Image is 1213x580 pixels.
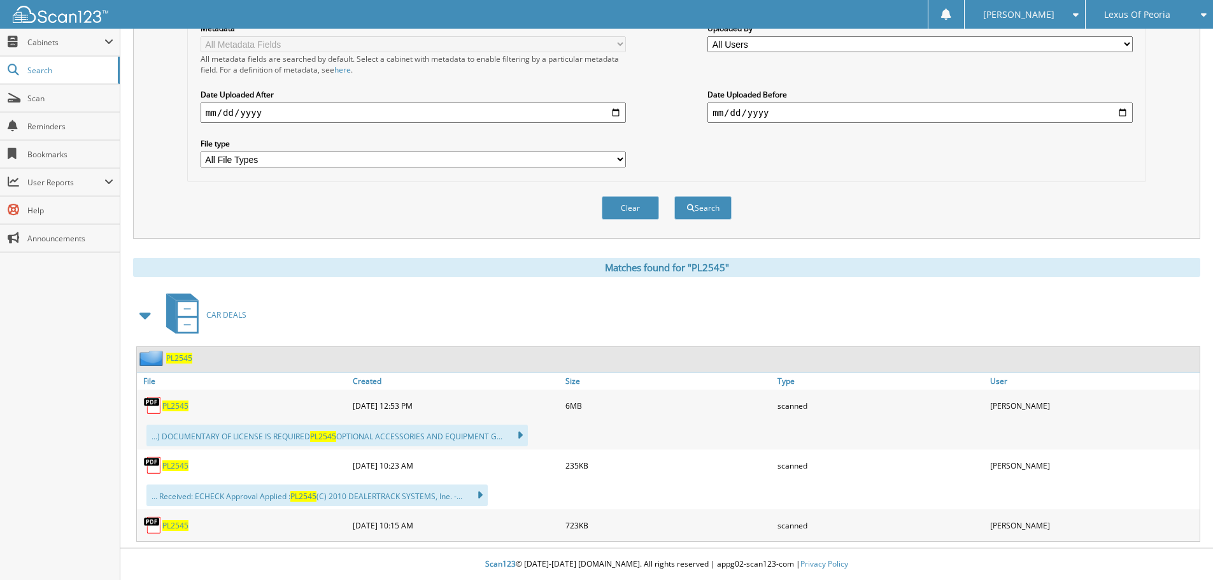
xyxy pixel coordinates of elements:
[201,138,626,149] label: File type
[27,233,113,244] span: Announcements
[139,350,166,366] img: folder2.png
[166,353,192,364] a: PL2545
[350,453,562,478] div: [DATE] 10:23 AM
[774,453,987,478] div: scanned
[987,372,1200,390] a: User
[983,11,1054,18] span: [PERSON_NAME]
[987,453,1200,478] div: [PERSON_NAME]
[133,258,1200,277] div: Matches found for "PL2545"
[562,393,775,418] div: 6MB
[800,558,848,569] a: Privacy Policy
[27,121,113,132] span: Reminders
[774,393,987,418] div: scanned
[146,425,528,446] div: ...) DOCUMENTARY OF LICENSE IS REQUIRED OPTIONAL ACCESSORIES AND EQUIPMENT G...
[562,513,775,538] div: 723KB
[206,309,246,320] span: CAR DEALS
[707,103,1133,123] input: end
[562,453,775,478] div: 235KB
[1104,11,1170,18] span: Lexus Of Peoria
[1149,519,1213,580] iframe: Chat Widget
[143,516,162,535] img: PDF.png
[350,393,562,418] div: [DATE] 12:53 PM
[774,372,987,390] a: Type
[143,396,162,415] img: PDF.png
[290,491,316,502] span: PL2545
[334,64,351,75] a: here
[707,89,1133,100] label: Date Uploaded Before
[674,196,732,220] button: Search
[27,93,113,104] span: Scan
[485,558,516,569] span: Scan123
[159,290,246,340] a: CAR DEALS
[146,485,488,506] div: ... Received: ECHECK Approval Applied : (C) 2010 DEALERTRACK SYSTEMS, Ine. -...
[137,372,350,390] a: File
[310,431,336,442] span: PL2545
[27,37,104,48] span: Cabinets
[13,6,108,23] img: scan123-logo-white.svg
[27,65,111,76] span: Search
[162,520,188,531] a: PL2545
[162,460,188,471] a: PL2545
[162,400,188,411] a: PL2545
[987,513,1200,538] div: [PERSON_NAME]
[602,196,659,220] button: Clear
[201,103,626,123] input: start
[27,177,104,188] span: User Reports
[987,393,1200,418] div: [PERSON_NAME]
[774,513,987,538] div: scanned
[27,149,113,160] span: Bookmarks
[27,205,113,216] span: Help
[562,372,775,390] a: Size
[143,456,162,475] img: PDF.png
[350,513,562,538] div: [DATE] 10:15 AM
[120,549,1213,580] div: © [DATE]-[DATE] [DOMAIN_NAME]. All rights reserved | appg02-scan123-com |
[350,372,562,390] a: Created
[201,53,626,75] div: All metadata fields are searched by default. Select a cabinet with metadata to enable filtering b...
[201,89,626,100] label: Date Uploaded After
